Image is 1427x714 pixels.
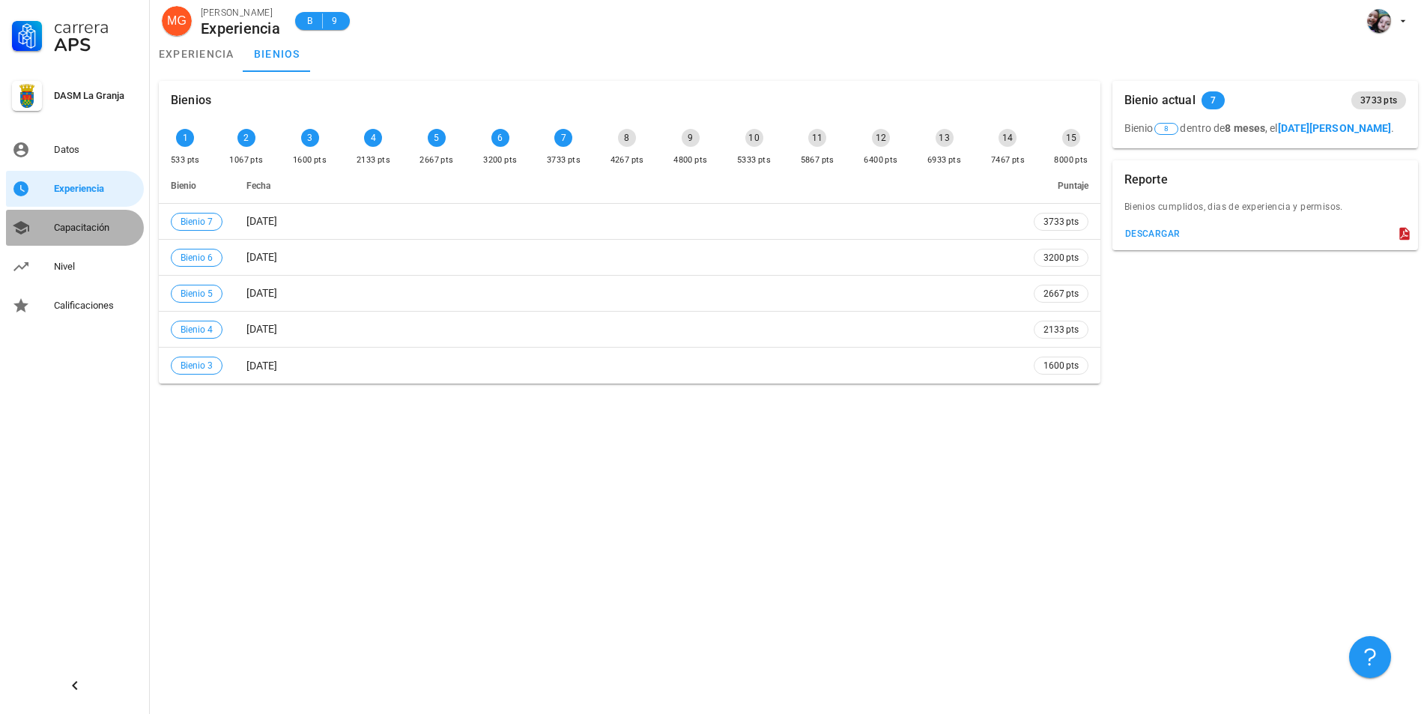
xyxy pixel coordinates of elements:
[1043,358,1079,373] span: 1600 pts
[54,144,138,156] div: Datos
[237,129,255,147] div: 2
[159,168,234,204] th: Bienio
[1054,153,1088,168] div: 8000 pts
[329,13,341,28] span: 9
[801,153,834,168] div: 5867 pts
[1112,199,1418,223] div: Bienios cumplidos, dias de experiencia y permisos.
[682,129,700,147] div: 9
[864,153,897,168] div: 6400 pts
[1062,129,1080,147] div: 15
[1118,223,1187,244] button: descargar
[1124,160,1168,199] div: Reporte
[6,288,144,324] a: Calificaciones
[673,153,707,168] div: 4800 pts
[1043,250,1079,265] span: 3200 pts
[246,181,270,191] span: Fecha
[246,323,277,335] span: [DATE]
[181,357,213,374] span: Bienio 3
[181,285,213,302] span: Bienio 5
[54,222,138,234] div: Capacitación
[1360,91,1397,109] span: 3733 pts
[872,129,890,147] div: 12
[554,129,572,147] div: 7
[246,251,277,263] span: [DATE]
[229,153,263,168] div: 1067 pts
[1124,122,1267,134] span: Bienio dentro de ,
[1164,124,1169,134] span: 8
[1278,122,1392,134] b: [DATE][PERSON_NAME]
[745,129,763,147] div: 10
[304,13,316,28] span: B
[6,171,144,207] a: Experiencia
[243,36,311,72] a: bienios
[246,360,277,372] span: [DATE]
[357,153,390,168] div: 2133 pts
[419,153,453,168] div: 2667 pts
[483,153,517,168] div: 3200 pts
[1225,122,1265,134] b: 8 meses
[181,214,213,230] span: Bienio 7
[1043,286,1079,301] span: 2667 pts
[176,129,194,147] div: 1
[301,129,319,147] div: 3
[54,300,138,312] div: Calificaciones
[293,153,327,168] div: 1600 pts
[150,36,243,72] a: experiencia
[491,129,509,147] div: 6
[6,249,144,285] a: Nivel
[201,5,280,20] div: [PERSON_NAME]
[1043,322,1079,337] span: 2133 pts
[171,181,196,191] span: Bienio
[181,249,213,266] span: Bienio 6
[6,132,144,168] a: Datos
[999,129,1017,147] div: 14
[1124,81,1196,120] div: Bienio actual
[927,153,961,168] div: 6933 pts
[181,321,213,338] span: Bienio 4
[428,129,446,147] div: 5
[547,153,581,168] div: 3733 pts
[1058,181,1088,191] span: Puntaje
[1211,91,1216,109] span: 7
[167,6,187,36] span: MG
[1367,9,1391,33] div: avatar
[54,36,138,54] div: APS
[171,81,211,120] div: Bienios
[54,90,138,102] div: DASM La Granja
[1022,168,1100,204] th: Puntaje
[234,168,1022,204] th: Fecha
[54,261,138,273] div: Nivel
[6,210,144,246] a: Capacitación
[1270,122,1394,134] span: el .
[1043,214,1079,229] span: 3733 pts
[246,215,277,227] span: [DATE]
[808,129,826,147] div: 11
[618,129,636,147] div: 8
[171,153,200,168] div: 533 pts
[1124,229,1181,239] div: descargar
[201,20,280,37] div: Experiencia
[54,18,138,36] div: Carrera
[737,153,771,168] div: 5333 pts
[246,287,277,299] span: [DATE]
[936,129,954,147] div: 13
[991,153,1025,168] div: 7467 pts
[611,153,644,168] div: 4267 pts
[54,183,138,195] div: Experiencia
[364,129,382,147] div: 4
[162,6,192,36] div: avatar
